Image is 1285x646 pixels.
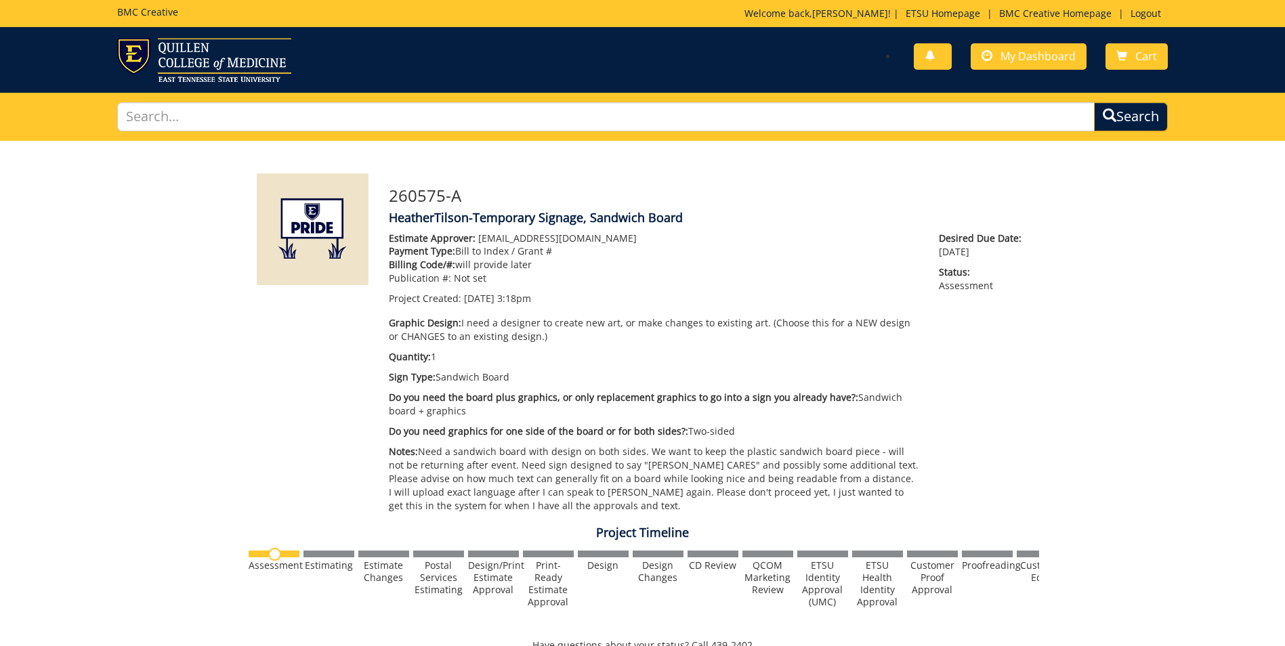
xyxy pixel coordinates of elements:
p: Two-sided [389,425,919,438]
p: I need a designer to create new art, or make changes to existing art. (Choose this for a NEW desi... [389,316,919,343]
span: My Dashboard [1000,49,1076,64]
button: Search [1094,102,1168,131]
a: My Dashboard [971,43,1087,70]
div: ETSU Health Identity Approval [852,559,903,608]
div: CD Review [688,559,738,572]
div: Print-Ready Estimate Approval [523,559,574,608]
div: Proofreading [962,559,1013,572]
span: Cart [1135,49,1157,64]
p: 1 [389,350,919,364]
span: Quantity: [389,350,431,363]
div: Design [578,559,629,572]
p: will provide later [389,258,919,272]
div: Design/Print Estimate Approval [468,559,519,596]
div: Design Changes [633,559,683,584]
img: Product featured image [257,173,368,285]
span: Desired Due Date: [939,232,1028,245]
span: Sign Type: [389,370,436,383]
a: Logout [1124,7,1168,20]
p: Sandwich board + graphics [389,391,919,418]
p: Welcome back, ! | | | [744,7,1168,20]
span: Not set [454,272,486,284]
h5: BMC Creative [117,7,178,17]
span: Notes: [389,445,418,458]
div: Estimating [303,559,354,572]
p: Bill to Index / Grant # [389,244,919,258]
span: Publication #: [389,272,451,284]
div: Customer Edits [1017,559,1068,584]
p: Sandwich Board [389,370,919,384]
div: Customer Proof Approval [907,559,958,596]
input: Search... [117,102,1095,131]
a: ETSU Homepage [899,7,987,20]
p: [EMAIL_ADDRESS][DOMAIN_NAME] [389,232,919,245]
h4: Project Timeline [247,526,1039,540]
div: QCOM Marketing Review [742,559,793,596]
h4: HeatherTilson-Temporary Signage, Sandwich Board [389,211,1029,225]
a: Cart [1105,43,1168,70]
h3: 260575-A [389,187,1029,204]
span: Billing Code/#: [389,258,455,271]
span: Do you need graphics for one side of the board or for both sides?: [389,425,688,437]
div: Estimate Changes [358,559,409,584]
div: ETSU Identity Approval (UMC) [797,559,848,608]
span: Estimate Approver: [389,232,476,244]
div: Assessment [249,559,299,572]
p: [DATE] [939,232,1028,259]
div: Postal Services Estimating [413,559,464,596]
img: no [268,548,281,561]
p: Need a sandwich board with design on both sides. We want to keep the plastic sandwich board piece... [389,445,919,513]
span: Project Created: [389,292,461,305]
span: Payment Type: [389,244,455,257]
p: Assessment [939,265,1028,293]
a: BMC Creative Homepage [992,7,1118,20]
span: Do you need the board plus graphics, or only replacement graphics to go into a sign you already h... [389,391,858,404]
a: [PERSON_NAME] [812,7,888,20]
span: Status: [939,265,1028,279]
span: [DATE] 3:18pm [464,292,531,305]
img: ETSU logo [117,38,291,82]
span: Graphic Design: [389,316,461,329]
